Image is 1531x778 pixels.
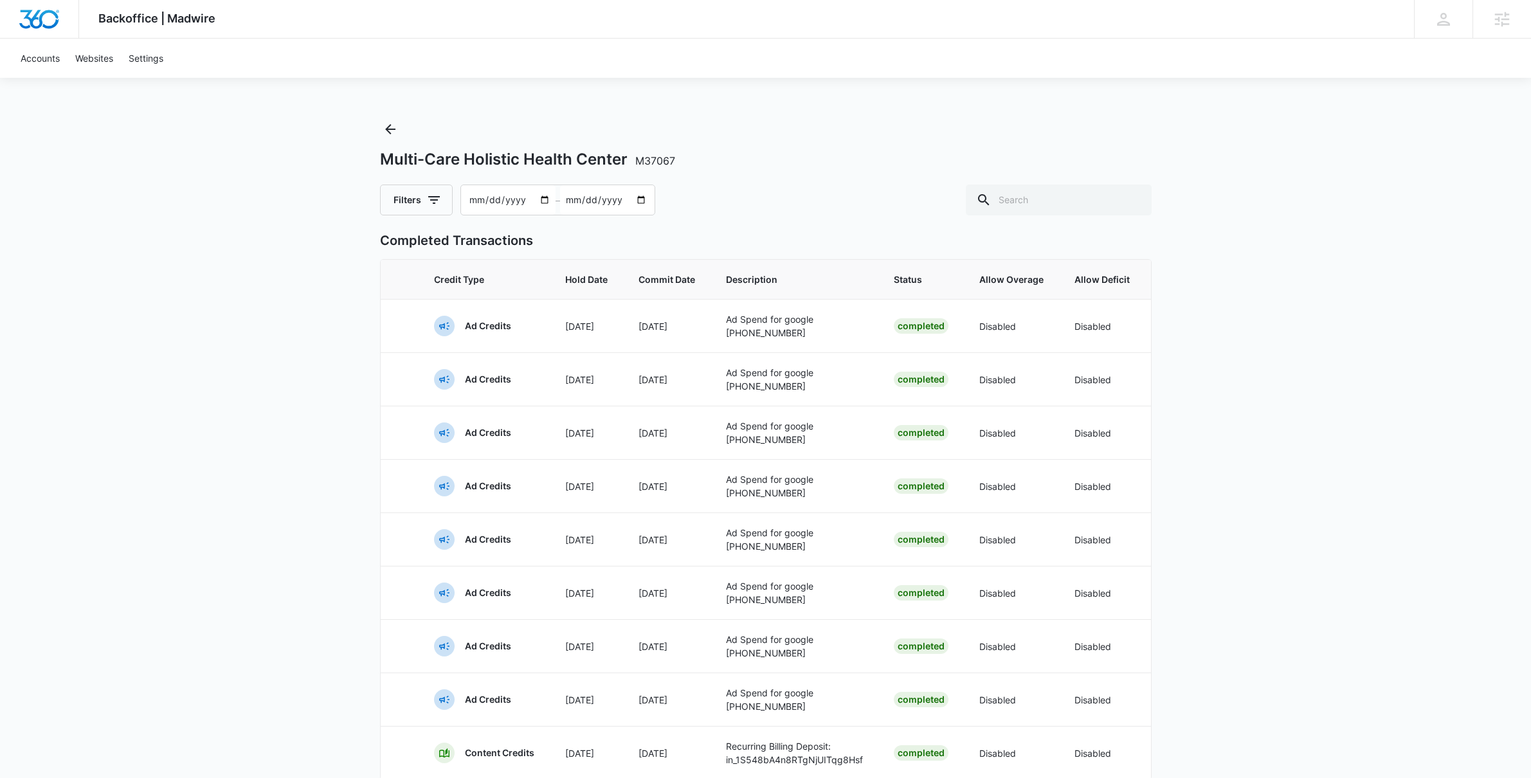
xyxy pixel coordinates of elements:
[639,480,695,493] p: [DATE]
[979,480,1044,493] p: Disabled
[894,425,948,440] div: Completed
[1074,746,1130,760] p: Disabled
[380,231,1152,250] p: Completed Transactions
[979,746,1044,760] p: Disabled
[726,579,863,606] p: Ad Spend for google [PHONE_NUMBER]
[726,633,863,660] p: Ad Spend for google [PHONE_NUMBER]
[1074,533,1130,547] p: Disabled
[726,526,863,553] p: Ad Spend for google [PHONE_NUMBER]
[979,586,1044,600] p: Disabled
[565,533,608,547] p: [DATE]
[639,426,695,440] p: [DATE]
[979,426,1044,440] p: Disabled
[726,739,863,766] p: Recurring Billing Deposit: in_1S548bA4n8RTgNjUITqg8Hsf
[726,273,863,286] span: Description
[465,746,534,759] p: Content Credits
[639,586,695,600] p: [DATE]
[726,312,863,339] p: Ad Spend for google [PHONE_NUMBER]
[894,273,948,286] span: Status
[639,533,695,547] p: [DATE]
[639,640,695,653] p: [DATE]
[556,194,560,207] span: –
[639,273,695,286] span: Commit Date
[465,693,511,706] p: Ad Credits
[13,39,68,78] a: Accounts
[639,746,695,760] p: [DATE]
[465,586,511,599] p: Ad Credits
[565,746,608,760] p: [DATE]
[98,12,215,25] span: Backoffice | Madwire
[565,480,608,493] p: [DATE]
[465,373,511,386] p: Ad Credits
[635,154,675,167] span: M37067
[565,693,608,707] p: [DATE]
[380,185,453,215] button: Filters
[979,373,1044,386] p: Disabled
[465,426,511,439] p: Ad Credits
[1074,640,1130,653] p: Disabled
[465,480,511,493] p: Ad Credits
[121,39,171,78] a: Settings
[894,638,948,654] div: Completed
[726,473,863,500] p: Ad Spend for google [PHONE_NUMBER]
[1074,480,1130,493] p: Disabled
[1074,320,1130,333] p: Disabled
[565,640,608,653] p: [DATE]
[726,419,863,446] p: Ad Spend for google [PHONE_NUMBER]
[565,586,608,600] p: [DATE]
[894,745,948,761] div: Completed
[565,273,608,286] span: Hold Date
[380,150,675,169] h1: Multi-Care Holistic Health Center
[1074,693,1130,707] p: Disabled
[979,693,1044,707] p: Disabled
[1074,586,1130,600] p: Disabled
[1074,426,1130,440] p: Disabled
[565,373,608,386] p: [DATE]
[726,686,863,713] p: Ad Spend for google [PHONE_NUMBER]
[894,585,948,601] div: Completed
[639,693,695,707] p: [DATE]
[639,320,695,333] p: [DATE]
[1074,373,1130,386] p: Disabled
[894,318,948,334] div: Completed
[68,39,121,78] a: Websites
[894,478,948,494] div: Completed
[565,320,608,333] p: [DATE]
[465,320,511,332] p: Ad Credits
[465,533,511,546] p: Ad Credits
[1074,273,1130,286] span: Allow Deficit
[565,426,608,440] p: [DATE]
[894,532,948,547] div: Completed
[726,366,863,393] p: Ad Spend for google [PHONE_NUMBER]
[979,640,1044,653] p: Disabled
[465,640,511,653] p: Ad Credits
[380,119,401,140] button: Back
[894,372,948,387] div: Completed
[434,273,534,286] span: Credit Type
[979,273,1044,286] span: Allow Overage
[966,185,1152,215] input: Search
[639,373,695,386] p: [DATE]
[894,692,948,707] div: Completed
[979,320,1044,333] p: Disabled
[979,533,1044,547] p: Disabled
